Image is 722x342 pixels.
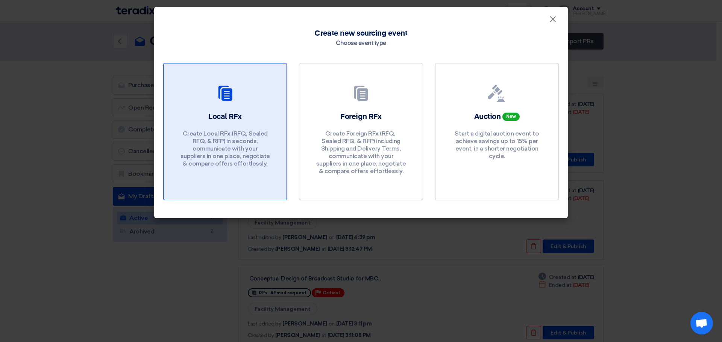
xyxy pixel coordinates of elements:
font: Auction [474,113,501,121]
font: Create new sourcing event [314,30,407,37]
font: Create Local RFx (RFQ, ​​Sealed RFQ, & RFP) in seconds, communicate with your suppliers in one pl... [180,130,270,167]
div: Open chat [690,312,713,334]
a: Auction New Start a digital auction event to achieve savings up to 15% per event, in a shorter ne... [435,63,559,200]
font: Foreign RFx [340,113,382,121]
font: New [506,115,516,119]
font: × [549,14,557,29]
font: Local RFx [208,113,242,121]
button: Close [543,12,563,27]
a: Foreign RFx Create Foreign RFx (RFQ, ​​Sealed RFQ, & RFP) including Shipping and Delivery Terms, ... [299,63,423,200]
a: Local RFx Create Local RFx (RFQ, ​​Sealed RFQ, & RFP) in seconds, communicate with your suppliers... [163,63,287,200]
font: Start a digital auction event to achieve savings up to 15% per event, in a shorter negotiation cy... [455,130,539,160]
font: Create Foreign RFx (RFQ, ​​Sealed RFQ, & RFP) including Shipping and Delivery Terms, communicate ... [316,130,406,175]
font: Choose event type [336,41,386,47]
